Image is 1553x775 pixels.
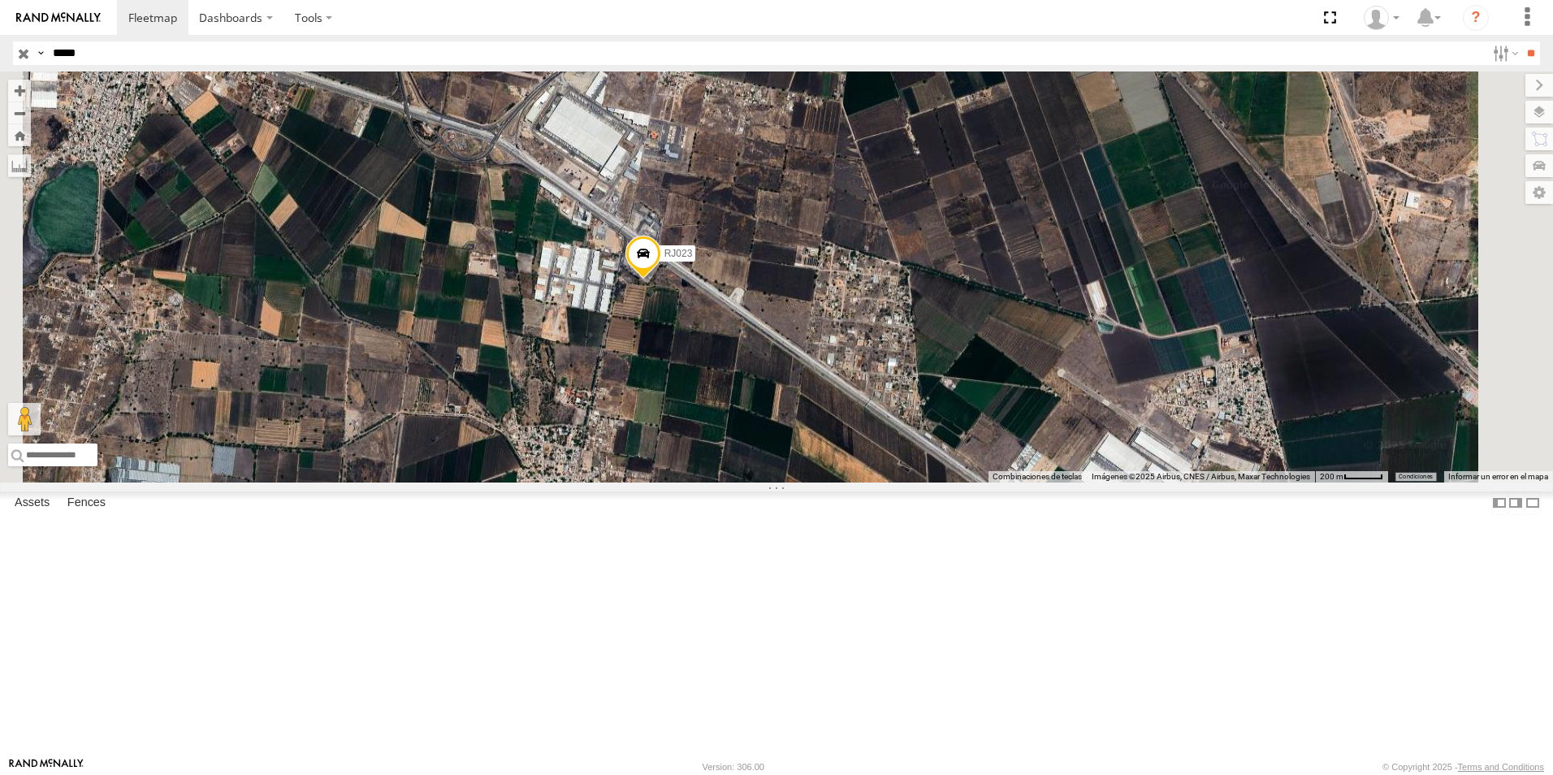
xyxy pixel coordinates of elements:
[34,41,47,65] label: Search Query
[8,102,31,124] button: Zoom out
[1525,491,1541,515] label: Hide Summary Table
[1358,6,1405,30] div: XPD GLOBAL
[993,471,1082,483] button: Combinaciones de teclas
[16,12,101,24] img: rand-logo.svg
[703,762,764,772] div: Version: 306.00
[8,403,41,435] button: Arrastra el hombrecito naranja al mapa para abrir Street View
[1320,472,1343,481] span: 200 m
[9,759,84,775] a: Visit our Website
[8,124,31,146] button: Zoom Home
[1525,181,1553,204] label: Map Settings
[1463,5,1489,31] i: ?
[1382,762,1544,772] div: © Copyright 2025 -
[1315,471,1388,483] button: Escala del mapa: 200 m por 45 píxeles
[1508,491,1524,515] label: Dock Summary Table to the Right
[1448,472,1548,481] a: Informar un error en el mapa
[1399,474,1433,480] a: Condiciones (se abre en una nueva pestaña)
[59,491,114,514] label: Fences
[6,491,58,514] label: Assets
[1092,472,1310,481] span: Imágenes ©2025 Airbus, CNES / Airbus, Maxar Technologies
[1458,762,1544,772] a: Terms and Conditions
[664,248,693,259] span: RJ023
[1486,41,1521,65] label: Search Filter Options
[1491,491,1508,515] label: Dock Summary Table to the Left
[8,80,31,102] button: Zoom in
[8,154,31,177] label: Measure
